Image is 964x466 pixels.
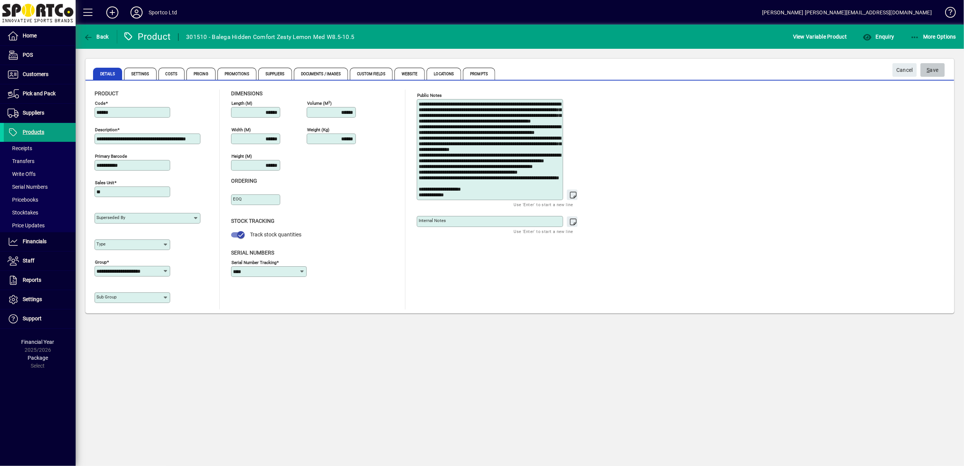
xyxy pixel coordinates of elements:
button: Profile [124,6,149,19]
span: Suppliers [23,110,44,116]
button: Cancel [893,63,917,77]
span: Suppliers [258,68,292,80]
span: Costs [158,68,185,80]
span: Home [23,33,37,39]
span: Documents / Images [294,68,348,80]
mat-label: Length (m) [231,101,252,106]
span: Details [93,68,122,80]
button: Add [100,6,124,19]
mat-hint: Use 'Enter' to start a new line [514,200,573,209]
span: Pricing [186,68,216,80]
span: Package [28,355,48,361]
span: Price Updates [8,222,45,228]
a: Serial Numbers [4,180,76,193]
span: Serial Numbers [8,184,48,190]
a: Pricebooks [4,193,76,206]
button: More Options [908,30,958,43]
mat-label: Internal Notes [419,218,446,223]
span: POS [23,52,33,58]
a: Price Updates [4,219,76,232]
span: Product [95,90,118,96]
span: Staff [23,258,34,264]
div: 301510 - Balega Hidden Comfort Zesty Lemon Med W8.5-10.5 [186,31,354,43]
button: Save [921,63,945,77]
a: Stocktakes [4,206,76,219]
span: Settings [124,68,157,80]
mat-label: Height (m) [231,154,252,159]
span: Customers [23,71,48,77]
span: Back [84,34,109,40]
span: Promotions [217,68,256,80]
span: Prompts [463,68,495,80]
span: S [927,67,930,73]
span: View Variable Product [793,31,847,43]
sup: 3 [328,100,330,104]
mat-label: Sub group [96,294,116,300]
a: Write Offs [4,168,76,180]
mat-label: Sales unit [95,180,114,185]
button: View Variable Product [791,30,849,43]
span: Enquiry [863,34,894,40]
span: Stock Tracking [231,218,275,224]
a: POS [4,46,76,65]
mat-label: Width (m) [231,127,251,132]
span: Stocktakes [8,210,38,216]
span: Track stock quantities [250,231,301,238]
mat-label: Group [95,259,107,265]
mat-label: Code [95,101,106,106]
span: Website [394,68,425,80]
div: Product [123,31,171,43]
span: Custom Fields [350,68,392,80]
mat-label: Type [96,241,106,247]
span: Support [23,315,42,322]
span: Receipts [8,145,32,151]
span: Reports [23,277,41,283]
mat-label: Primary barcode [95,154,127,159]
span: Write Offs [8,171,36,177]
mat-label: Superseded by [96,215,125,220]
span: Settings [23,296,42,302]
mat-label: Public Notes [417,93,442,98]
app-page-header-button: Back [76,30,117,43]
span: Cancel [896,64,913,76]
a: Knowledge Base [939,2,955,26]
mat-label: Volume (m ) [307,101,332,106]
a: Customers [4,65,76,84]
span: Ordering [231,178,257,184]
mat-hint: Use 'Enter' to start a new line [514,227,573,236]
span: Dimensions [231,90,262,96]
span: Transfers [8,158,34,164]
mat-label: Serial Number tracking [231,259,276,265]
mat-label: EOQ [233,196,242,202]
div: Sportco Ltd [149,6,177,19]
a: Home [4,26,76,45]
a: Financials [4,232,76,251]
span: Financials [23,238,47,244]
a: Receipts [4,142,76,155]
div: [PERSON_NAME] [PERSON_NAME][EMAIL_ADDRESS][DOMAIN_NAME] [762,6,932,19]
a: Staff [4,252,76,270]
span: Locations [427,68,461,80]
span: ave [927,64,939,76]
a: Settings [4,290,76,309]
span: Products [23,129,44,135]
span: Pick and Pack [23,90,56,96]
a: Support [4,309,76,328]
span: More Options [910,34,956,40]
span: Financial Year [22,339,54,345]
button: Back [82,30,111,43]
mat-label: Description [95,127,117,132]
a: Transfers [4,155,76,168]
button: Enquiry [861,30,896,43]
a: Suppliers [4,104,76,123]
mat-label: Weight (Kg) [307,127,329,132]
span: Serial Numbers [231,250,274,256]
a: Pick and Pack [4,84,76,103]
a: Reports [4,271,76,290]
span: Pricebooks [8,197,38,203]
